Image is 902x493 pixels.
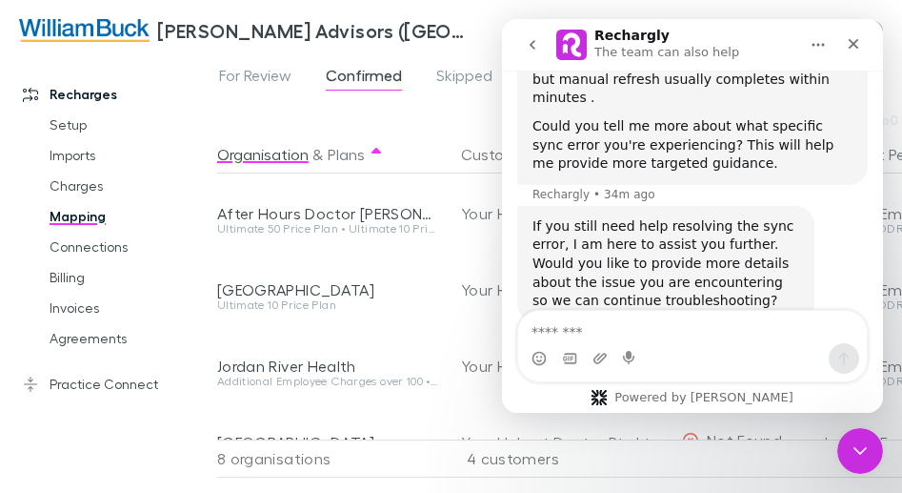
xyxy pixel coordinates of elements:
[707,431,782,449] span: Not Found
[219,66,291,91] span: For Review
[8,8,484,53] a: [PERSON_NAME] Advisors ([GEOGRAPHIC_DATA]) Pty Ltd
[217,299,438,311] div: Ultimate 10 Price Plan
[461,252,667,328] div: Your Hobart Doctor Pty Ltd
[461,175,667,252] div: Your Hobart Doctor Pty Ltd
[30,110,228,140] a: Setup
[4,369,228,400] a: Practice Connect
[217,135,309,174] button: Organisation
[217,376,438,387] div: Additional Employee Charges over 100 • Ultimate 100 Price Plan
[19,19,150,42] img: William Buck Advisors (WA) Pty Ltd's Logo
[217,204,438,223] div: After Hours Doctor [PERSON_NAME]
[30,262,228,293] a: Billing
[436,66,492,91] span: Skipped
[217,135,438,174] div: &
[30,201,228,232] a: Mapping
[30,140,228,171] a: Imports
[217,223,438,235] div: Ultimate 50 Price Plan • Ultimate 10 Price Plan • Ultimate 20 Price Plan
[157,19,472,42] h3: [PERSON_NAME] Advisors ([GEOGRAPHIC_DATA]) Pty Ltd
[461,135,554,174] button: Customer
[326,66,402,91] span: Confirmed
[502,19,883,413] iframe: Intercom live chat
[837,428,883,474] iframe: Intercom live chat
[217,433,438,452] div: [GEOGRAPHIC_DATA]
[30,232,228,262] a: Connections
[30,171,228,201] a: Charges
[217,357,438,376] div: Jordan River Health
[461,328,667,404] div: Your Hobart Doctor Pty Ltd T/A Jordan River Health
[328,135,365,174] button: Plans
[217,280,438,299] div: [GEOGRAPHIC_DATA]
[30,323,228,354] a: Agreements
[461,404,667,481] div: Your Hobart Doctor Pty Ltd T/A [GEOGRAPHIC_DATA]
[217,440,446,478] div: 8 organisations
[30,293,228,323] a: Invoices
[4,79,228,110] a: Recharges
[446,440,674,478] div: 4 customers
